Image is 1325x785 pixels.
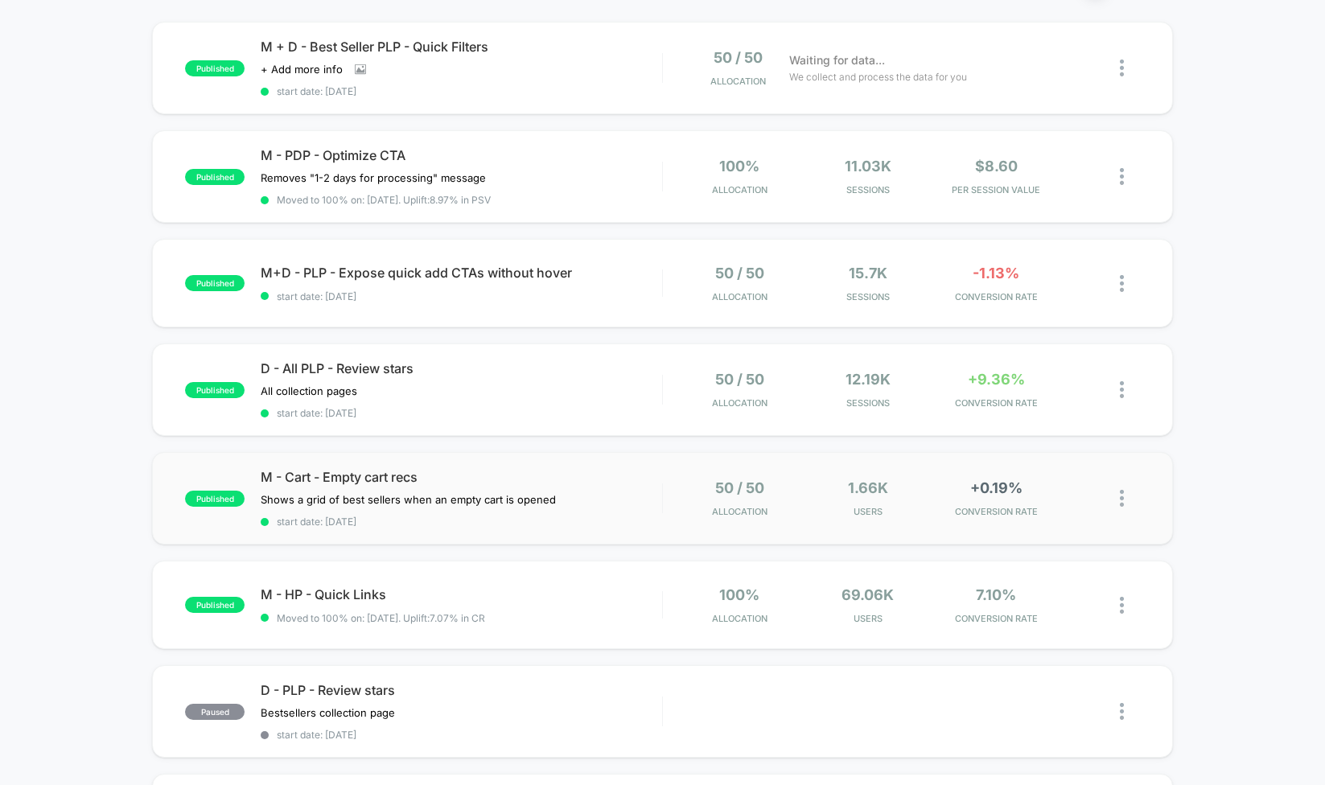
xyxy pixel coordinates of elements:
[1120,60,1124,76] img: close
[970,479,1023,496] span: +0.19%
[1120,168,1124,185] img: close
[712,613,767,624] span: Allocation
[261,706,395,719] span: Bestsellers collection page
[808,506,928,517] span: Users
[277,612,485,624] span: Moved to 100% on: [DATE] . Uplift: 7.07% in CR
[808,184,928,195] span: Sessions
[185,704,245,720] span: paused
[848,479,888,496] span: 1.66k
[261,384,357,397] span: All collection pages
[712,184,767,195] span: Allocation
[185,60,245,76] span: published
[261,63,343,76] span: + Add more info
[846,371,891,388] span: 12.19k
[1120,703,1124,720] img: close
[789,69,967,84] span: We collect and process the data for you
[808,397,928,409] span: Sessions
[185,597,245,613] span: published
[261,85,661,97] span: start date: [DATE]
[261,360,661,376] span: D - All PLP - Review stars
[719,158,759,175] span: 100%
[808,613,928,624] span: Users
[261,147,661,163] span: M - PDP - Optimize CTA
[936,291,1056,302] span: CONVERSION RATE
[715,479,764,496] span: 50 / 50
[712,397,767,409] span: Allocation
[936,397,1056,409] span: CONVERSION RATE
[936,184,1056,195] span: PER SESSION VALUE
[261,586,661,602] span: M - HP - Quick Links
[261,682,661,698] span: D - PLP - Review stars
[789,51,885,69] span: Waiting for data...
[715,265,764,282] span: 50 / 50
[968,371,1025,388] span: +9.36%
[849,265,887,282] span: 15.7k
[715,371,764,388] span: 50 / 50
[936,506,1056,517] span: CONVERSION RATE
[1120,381,1124,398] img: close
[976,586,1016,603] span: 7.10%
[261,265,661,281] span: M+D - PLP - Expose quick add CTAs without hover
[1120,275,1124,292] img: close
[185,382,245,398] span: published
[845,158,891,175] span: 11.03k
[185,275,245,291] span: published
[261,171,486,184] span: Removes "1-2 days for processing" message
[1120,597,1124,614] img: close
[261,469,661,485] span: M - Cart - Empty cart recs
[261,290,661,302] span: start date: [DATE]
[1120,490,1124,507] img: close
[277,194,491,206] span: Moved to 100% on: [DATE] . Uplift: 8.97% in PSV
[712,506,767,517] span: Allocation
[261,493,556,506] span: Shows a grid of best sellers when an empty cart is opened
[185,491,245,507] span: published
[261,516,661,528] span: start date: [DATE]
[808,291,928,302] span: Sessions
[261,39,661,55] span: M + D - Best Seller PLP - Quick Filters
[936,613,1056,624] span: CONVERSION RATE
[710,76,766,87] span: Allocation
[261,407,661,419] span: start date: [DATE]
[185,169,245,185] span: published
[712,291,767,302] span: Allocation
[714,49,763,66] span: 50 / 50
[973,265,1019,282] span: -1.13%
[719,586,759,603] span: 100%
[841,586,894,603] span: 69.06k
[975,158,1018,175] span: $8.60
[261,729,661,741] span: start date: [DATE]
